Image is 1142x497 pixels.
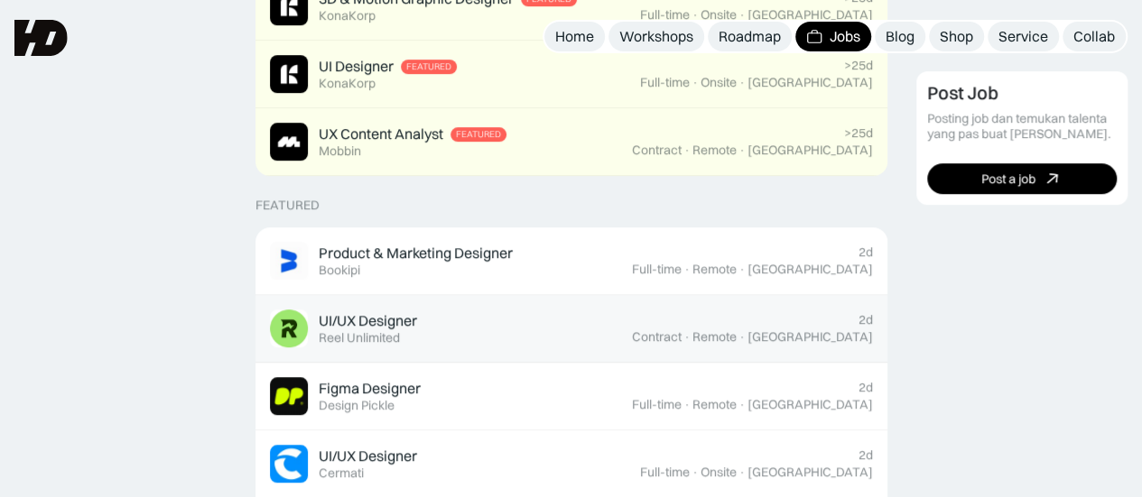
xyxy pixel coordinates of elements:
div: · [738,397,746,412]
img: Job Image [270,123,308,161]
div: · [692,465,699,480]
a: Job ImageUI DesignerFeaturedKonaKorp>25dFull-time·Onsite·[GEOGRAPHIC_DATA] [255,41,887,108]
div: Onsite [701,7,737,23]
div: · [738,262,746,277]
div: · [683,143,691,158]
div: Cermati [319,465,364,481]
div: KonaKorp [319,76,376,91]
div: UI/UX Designer [319,446,417,465]
div: Featured [255,198,320,213]
div: [GEOGRAPHIC_DATA] [747,465,873,480]
div: 2d [859,380,873,395]
div: · [738,75,746,90]
a: Post a job [927,164,1118,195]
div: · [738,7,746,23]
a: Roadmap [708,22,792,51]
div: Product & Marketing Designer [319,244,513,262]
img: Job Image [270,445,308,483]
a: Job ImageUX Content AnalystFeaturedMobbin>25dContract·Remote·[GEOGRAPHIC_DATA] [255,108,887,176]
a: Home [544,22,605,51]
div: Home [555,27,594,46]
img: Job Image [270,55,308,93]
div: [GEOGRAPHIC_DATA] [747,143,873,158]
div: · [738,465,746,480]
div: Post a job [981,171,1035,187]
div: 2d [859,447,873,463]
div: Contract [632,329,682,345]
div: Onsite [701,465,737,480]
div: Service [998,27,1048,46]
div: Remote [692,143,737,158]
div: Mobbin [319,143,361,159]
div: Featured [406,61,451,72]
div: Blog [886,27,915,46]
img: Job Image [270,242,308,280]
div: Full-time [640,75,690,90]
div: Full-time [640,465,690,480]
div: Remote [692,329,737,345]
a: Service [988,22,1059,51]
div: · [738,143,746,158]
img: Job Image [270,377,308,415]
div: · [683,329,691,345]
a: Workshops [608,22,704,51]
div: Full-time [632,262,682,277]
div: Bookipi [319,262,360,278]
div: Featured [456,129,501,140]
div: >25d [844,58,873,73]
div: Remote [692,262,737,277]
a: Shop [929,22,984,51]
div: [GEOGRAPHIC_DATA] [747,75,873,90]
div: [GEOGRAPHIC_DATA] [747,329,873,345]
div: 2d [859,244,873,260]
div: Onsite [701,75,737,90]
div: Full-time [632,397,682,412]
div: KonaKorp [319,8,376,23]
div: Shop [940,27,973,46]
div: UI/UX Designer [319,311,417,330]
a: Job ImageUI/UX DesignerReel Unlimited2dContract·Remote·[GEOGRAPHIC_DATA] [255,295,887,363]
a: Blog [875,22,925,51]
div: · [683,397,691,412]
div: Design Pickle [319,398,395,413]
div: · [692,7,699,23]
div: Posting job dan temukan talenta yang pas buat [PERSON_NAME]. [927,112,1118,143]
div: [GEOGRAPHIC_DATA] [747,262,873,277]
div: Reel Unlimited [319,330,400,345]
a: Job ImageProduct & Marketing DesignerBookipi2dFull-time·Remote·[GEOGRAPHIC_DATA] [255,227,887,295]
div: [GEOGRAPHIC_DATA] [747,397,873,412]
div: Collab [1073,27,1115,46]
a: Collab [1063,22,1126,51]
div: [GEOGRAPHIC_DATA] [747,7,873,23]
div: 2d [859,312,873,327]
a: Job ImageFigma DesignerDesign Pickle2dFull-time·Remote·[GEOGRAPHIC_DATA] [255,363,887,430]
div: UX Content Analyst [319,124,443,143]
div: · [738,329,746,345]
div: Post Job [927,83,998,105]
img: Job Image [270,309,308,347]
div: · [692,75,699,90]
div: Jobs [830,27,860,46]
div: Remote [692,397,737,412]
div: Figma Designer [319,379,421,398]
div: Roadmap [719,27,781,46]
div: · [683,262,691,277]
div: Workshops [619,27,693,46]
div: Contract [632,143,682,158]
div: UI Designer [319,57,394,76]
a: Jobs [795,22,871,51]
div: >25d [844,125,873,141]
div: Full-time [640,7,690,23]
